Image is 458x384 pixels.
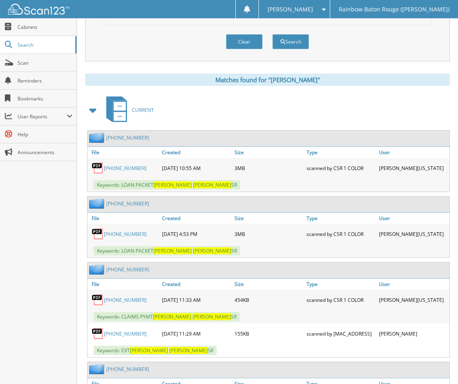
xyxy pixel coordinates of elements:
[305,279,377,290] a: Type
[160,292,232,308] div: [DATE] 11:33 AM
[193,247,231,254] span: [PERSON_NAME]
[305,160,377,176] div: scanned by CSR 1 COLOR
[232,147,305,158] a: Size
[18,24,72,31] span: Cabinets
[377,325,449,342] div: [PERSON_NAME]
[377,279,449,290] a: User
[85,74,450,86] div: Matches found for "[PERSON_NAME]"
[106,200,149,207] a: [PHONE_NUMBER]
[132,107,154,113] span: CURRENT
[130,347,168,354] span: [PERSON_NAME]
[18,59,72,66] span: Scan
[232,213,305,224] a: Size
[92,228,104,240] img: PDF.png
[232,292,305,308] div: 454KB
[232,279,305,290] a: Size
[104,231,147,238] a: [PHONE_NUMBER]
[104,330,147,337] a: [PHONE_NUMBER]
[305,226,377,242] div: scanned by CSR 1 COLOR
[226,34,263,49] button: Clear
[88,279,160,290] a: File
[92,327,104,340] img: PDF.png
[305,325,377,342] div: scanned by [MAC_ADDRESS]
[94,346,217,355] span: Keywords: EXT SR
[377,147,449,158] a: User
[160,279,232,290] a: Created
[94,312,240,321] span: Keywords: CLAIMS PYMT SR
[18,149,72,156] span: Announcements
[305,292,377,308] div: scanned by CSR 1 COLOR
[267,7,313,12] span: [PERSON_NAME]
[193,181,231,188] span: [PERSON_NAME]
[18,131,72,138] span: Help
[232,160,305,176] div: 3MB
[89,133,106,143] img: folder2.png
[160,213,232,224] a: Created
[101,94,154,126] a: CURRENT
[305,147,377,158] a: Type
[94,246,240,255] span: Keywords: LOAN PACKET SR
[92,162,104,174] img: PDF.png
[232,226,305,242] div: 3MB
[160,325,232,342] div: [DATE] 11:29 AM
[8,4,69,15] img: scan123-logo-white.svg
[88,147,160,158] a: File
[232,325,305,342] div: 155KB
[377,160,449,176] div: [PERSON_NAME][US_STATE]
[272,34,309,49] button: Search
[18,113,67,120] span: User Reports
[18,77,72,84] span: Reminders
[305,213,377,224] a: Type
[153,247,192,254] span: [PERSON_NAME]
[106,134,149,141] a: [PHONE_NUMBER]
[89,364,106,374] img: folder2.png
[18,95,72,102] span: Bookmarks
[160,226,232,242] div: [DATE] 4:53 PM
[377,292,449,308] div: [PERSON_NAME][US_STATE]
[92,294,104,306] img: PDF.png
[94,180,240,190] span: Keywords: LOAN PACKET SR
[160,147,232,158] a: Created
[89,264,106,275] img: folder2.png
[193,313,231,320] span: [PERSON_NAME]
[104,165,147,172] a: [PHONE_NUMBER]
[106,266,149,273] a: [PHONE_NUMBER]
[339,7,449,12] span: Rainbow-Baton Rouge ([PERSON_NAME])
[88,213,160,224] a: File
[153,181,192,188] span: [PERSON_NAME]
[106,366,149,373] a: [PHONE_NUMBER]
[377,213,449,224] a: User
[169,347,208,354] span: [PERSON_NAME]
[89,199,106,209] img: folder2.png
[18,41,71,48] span: Search
[153,313,191,320] span: [PERSON_NAME]
[377,226,449,242] div: [PERSON_NAME][US_STATE]
[160,160,232,176] div: [DATE] 10:55 AM
[104,297,147,303] a: [PHONE_NUMBER]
